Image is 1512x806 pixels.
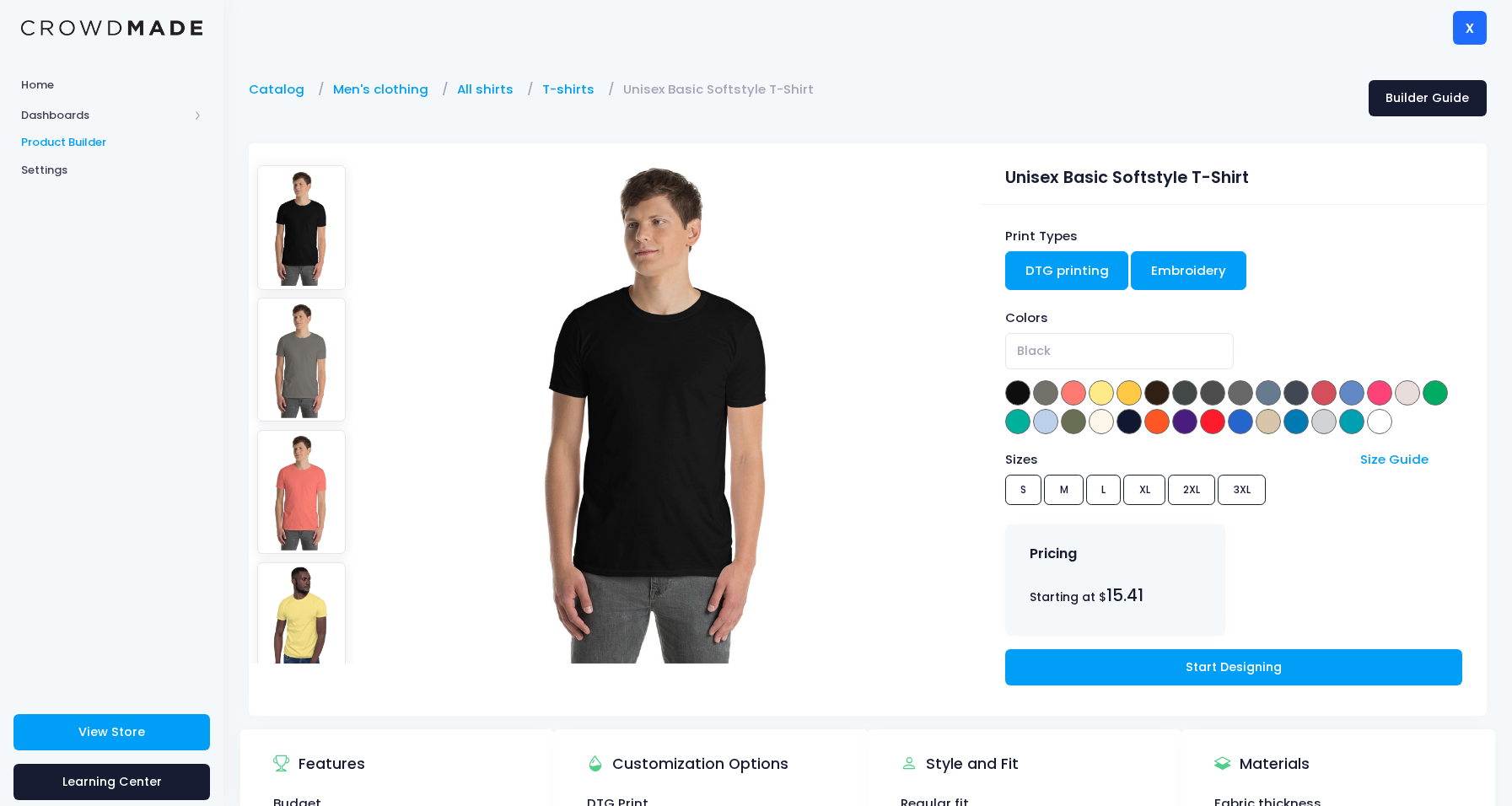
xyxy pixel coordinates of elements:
[21,162,202,179] span: Settings
[1005,158,1462,191] div: Unisex Basic Softstyle T-Shirt
[62,773,162,790] span: Learning Center
[1017,342,1051,360] span: Black
[542,80,603,99] a: T-shirts
[1131,251,1246,290] a: Embroidery
[78,723,145,740] span: View Store
[1360,450,1429,468] a: Size Guide
[1369,80,1487,116] a: Builder Guide
[623,80,822,99] a: Unisex Basic Softstyle T-Shirt
[457,80,522,99] a: All shirts
[13,714,210,750] a: View Store
[1453,11,1487,45] div: x
[1005,649,1462,685] a: Start Designing
[21,77,202,94] span: Home
[249,80,313,99] a: Catalog
[1106,584,1143,607] span: 15.41
[1030,545,1077,562] h4: Pricing
[1005,251,1129,290] a: DTG printing
[1005,333,1234,369] span: Black
[21,20,202,36] img: Logo
[997,450,1352,469] div: Sizes
[21,134,202,151] span: Product Builder
[1005,227,1462,245] div: Print Types
[21,107,188,124] span: Dashboards
[1030,583,1201,608] div: Starting at $
[1005,309,1462,327] div: Colors
[13,764,210,800] a: Learning Center
[273,740,365,788] div: Features
[333,80,437,99] a: Men's clothing
[1214,740,1310,788] div: Materials
[901,740,1019,788] div: Style and Fit
[587,740,788,788] div: Customization Options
